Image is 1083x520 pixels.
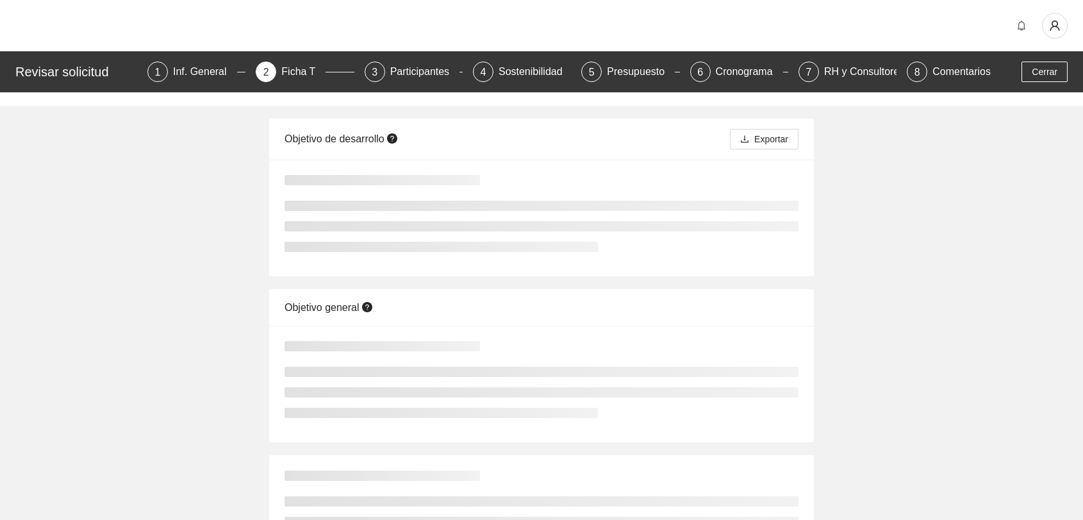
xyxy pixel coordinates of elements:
div: 2Ficha T [256,62,354,82]
span: 7 [806,67,811,78]
span: 5 [589,67,595,78]
span: download [740,135,749,145]
span: 2 [263,67,269,78]
div: Ficha T [281,62,326,82]
span: user [1043,20,1067,31]
button: user [1042,13,1068,38]
div: 7RH y Consultores [798,62,897,82]
div: Participantes [390,62,460,82]
div: 5Presupuesto [581,62,679,82]
div: Cronograma [716,62,783,82]
span: 1 [155,67,161,78]
div: 3Participantes [365,62,463,82]
div: Comentarios [932,62,991,82]
span: question-circle [387,133,397,144]
button: Cerrar [1021,62,1068,82]
div: 4Sostenibilidad [473,62,571,82]
div: 1Inf. General [147,62,245,82]
button: downloadExportar [730,129,798,149]
span: 8 [914,67,920,78]
div: Presupuesto [607,62,675,82]
span: Objetivo general [285,302,375,313]
span: Cerrar [1032,65,1057,79]
button: bell [1011,15,1032,36]
span: bell [1012,21,1031,31]
span: 6 [697,67,703,78]
span: Objetivo de desarrollo [285,133,401,144]
div: RH y Consultores [824,62,914,82]
div: 6Cronograma [690,62,788,82]
span: 3 [372,67,377,78]
div: Revisar solicitud [15,62,140,82]
div: Sostenibilidad [499,62,573,82]
span: Exportar [754,132,788,146]
span: 4 [481,67,486,78]
span: question-circle [362,302,372,312]
div: 8Comentarios [907,62,991,82]
div: Inf. General [173,62,237,82]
